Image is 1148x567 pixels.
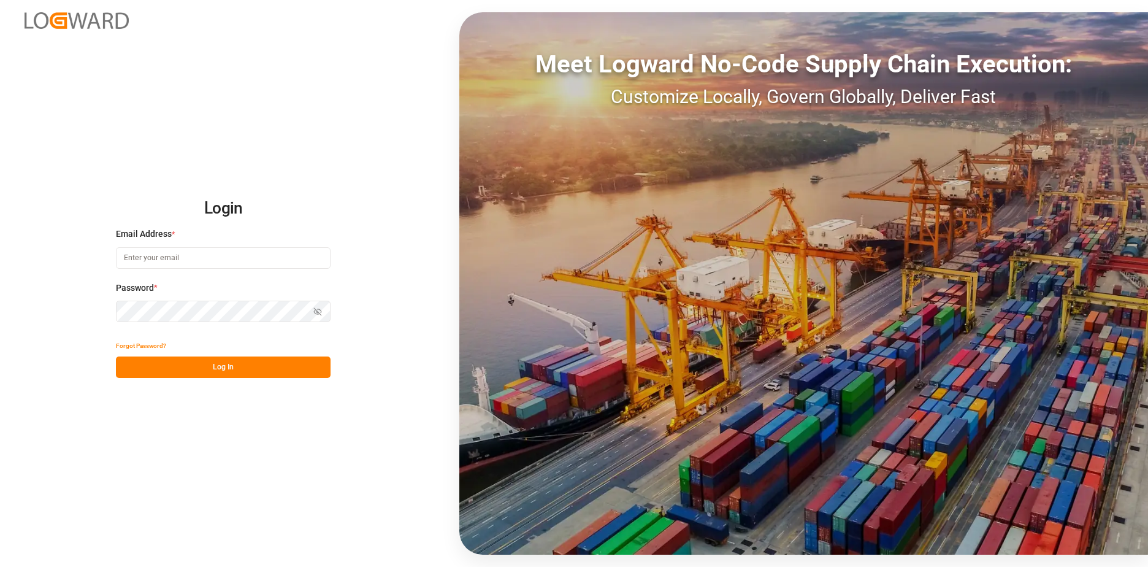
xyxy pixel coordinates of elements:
[116,189,331,228] h2: Login
[116,357,331,378] button: Log In
[116,228,172,241] span: Email Address
[116,335,166,357] button: Forgot Password?
[116,282,154,295] span: Password
[116,247,331,269] input: Enter your email
[25,12,129,29] img: Logward_new_orange.png
[459,83,1148,110] div: Customize Locally, Govern Globally, Deliver Fast
[459,46,1148,83] div: Meet Logward No-Code Supply Chain Execution:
